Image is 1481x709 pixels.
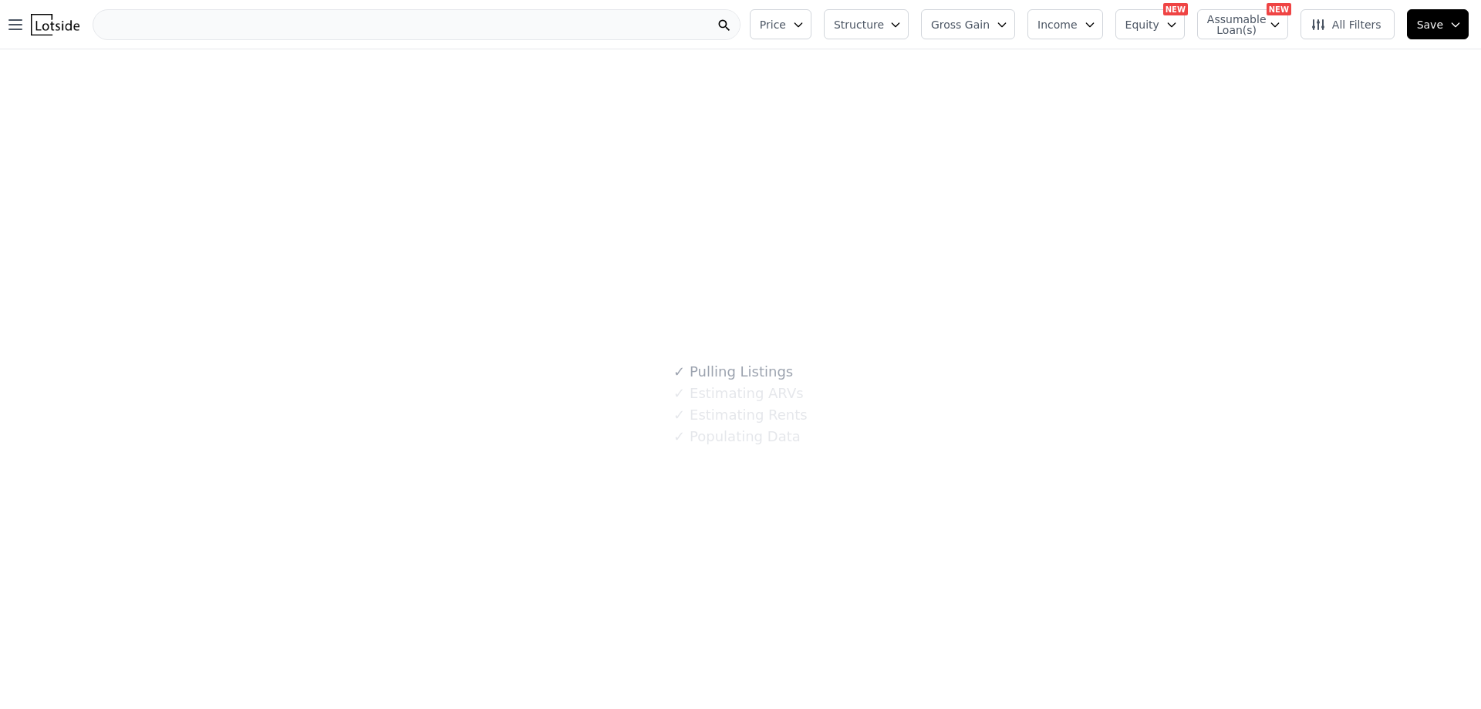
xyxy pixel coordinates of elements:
span: ✓ [673,386,685,401]
button: All Filters [1301,9,1395,39]
button: Gross Gain [921,9,1015,39]
span: ✓ [673,364,685,380]
span: Structure [834,17,883,32]
span: Save [1417,17,1443,32]
span: All Filters [1311,17,1381,32]
img: Lotside [31,14,79,35]
button: Structure [824,9,909,39]
span: Gross Gain [931,17,990,32]
div: NEW [1267,3,1291,15]
span: ✓ [673,429,685,444]
span: ✓ [673,407,685,423]
button: Price [750,9,811,39]
button: Save [1407,9,1469,39]
button: Equity [1115,9,1185,39]
span: Income [1037,17,1078,32]
div: Pulling Listings [673,361,793,383]
div: NEW [1163,3,1188,15]
div: Estimating ARVs [673,383,803,404]
span: Assumable Loan(s) [1207,14,1257,35]
span: Equity [1125,17,1159,32]
button: Income [1027,9,1103,39]
div: Estimating Rents [673,404,807,426]
button: Assumable Loan(s) [1197,9,1288,39]
span: Price [760,17,786,32]
div: Populating Data [673,426,800,447]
